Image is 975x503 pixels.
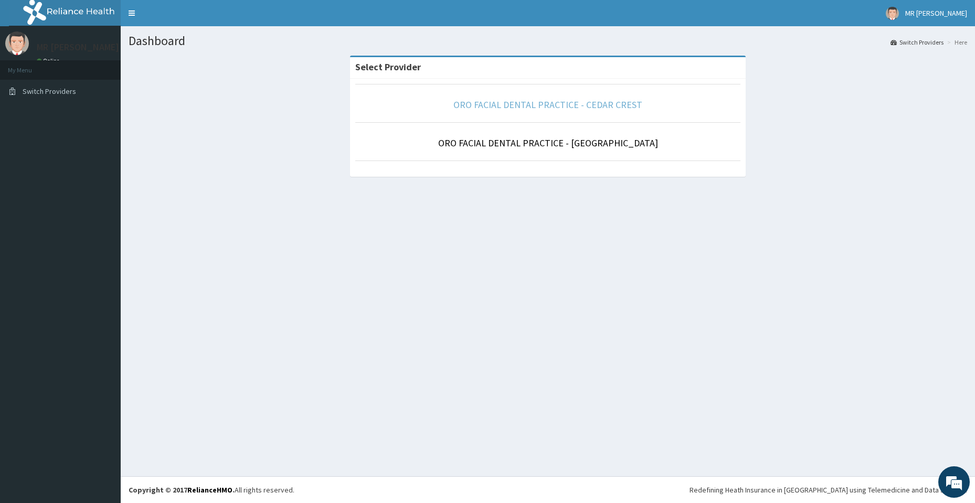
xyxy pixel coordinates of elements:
[891,38,944,47] a: Switch Providers
[37,42,119,52] p: MR [PERSON_NAME]
[690,485,967,495] div: Redefining Heath Insurance in [GEOGRAPHIC_DATA] using Telemedicine and Data Science!
[5,31,29,55] img: User Image
[129,34,967,48] h1: Dashboard
[187,485,232,495] a: RelianceHMO
[438,137,658,149] a: ORO FACIAL DENTAL PRACTICE - [GEOGRAPHIC_DATA]
[23,87,76,96] span: Switch Providers
[886,7,899,20] img: User Image
[355,61,421,73] strong: Select Provider
[37,57,62,65] a: Online
[129,485,235,495] strong: Copyright © 2017 .
[121,476,975,503] footer: All rights reserved.
[945,38,967,47] li: Here
[453,99,642,111] a: ORO FACIAL DENTAL PRACTICE - CEDAR CREST
[905,8,967,18] span: MR [PERSON_NAME]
